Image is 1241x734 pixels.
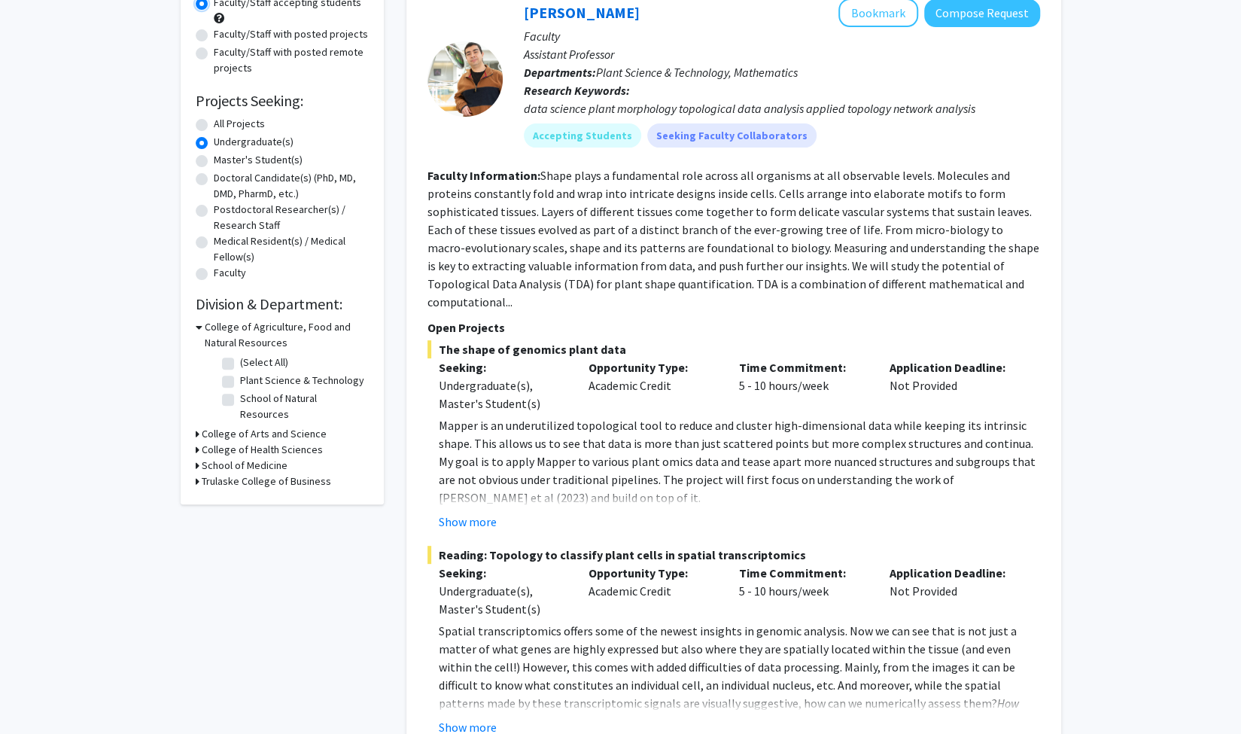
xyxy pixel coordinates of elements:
h3: Trulaske College of Business [202,474,331,489]
h3: College of Agriculture, Food and Natural Resources [205,319,369,351]
div: Not Provided [878,564,1029,618]
b: Research Keywords: [524,83,630,98]
label: Medical Resident(s) / Medical Fellow(s) [214,233,369,265]
p: Opportunity Type: [589,564,716,582]
div: data science plant morphology topological data analysis applied topology network analysis [524,99,1040,117]
iframe: Chat [11,666,64,723]
label: Doctoral Candidate(s) (PhD, MD, DMD, PharmD, etc.) [214,170,369,202]
p: Seeking: [439,564,567,582]
p: Application Deadline: [890,358,1017,376]
h2: Projects Seeking: [196,92,369,110]
label: (Select All) [240,355,288,370]
h2: Division & Department: [196,295,369,313]
div: Academic Credit [577,564,728,618]
label: Faculty/Staff with posted projects [214,26,368,42]
p: Seeking: [439,358,567,376]
div: Undergraduate(s), Master's Student(s) [439,582,567,618]
p: Time Commitment: [739,358,867,376]
a: [PERSON_NAME] [524,3,640,22]
h3: College of Health Sciences [202,442,323,458]
h3: School of Medicine [202,458,287,474]
label: School of Natural Resources [240,391,365,422]
label: Master's Student(s) [214,152,303,168]
b: Faculty Information: [427,168,540,183]
span: Reading: Topology to classify plant cells in spatial transcriptomics [427,546,1040,564]
label: Faculty/Staff with posted remote projects [214,44,369,76]
button: Show more [439,513,497,531]
mat-chip: Seeking Faculty Collaborators [647,123,817,148]
mat-chip: Accepting Students [524,123,641,148]
p: Application Deadline: [890,564,1017,582]
p: Assistant Professor [524,45,1040,63]
fg-read-more: Shape plays a fundamental role across all organisms at all observable levels. Molecules and prote... [427,168,1039,309]
b: Departments: [524,65,596,80]
label: All Projects [214,116,265,132]
p: Spatial transcriptomics offers some of the newest insights in genomic analysis. Now we can see th... [439,622,1040,730]
label: Plant Science & Technology [240,373,364,388]
p: Mapper is an underutilized topological tool to reduce and cluster high-dimensional data while kee... [439,416,1040,507]
div: Undergraduate(s), Master's Student(s) [439,376,567,413]
div: Not Provided [878,358,1029,413]
em: How patterny is a pattern? [439,696,1019,729]
label: Postdoctoral Researcher(s) / Research Staff [214,202,369,233]
p: Faculty [524,27,1040,45]
p: Opportunity Type: [589,358,716,376]
div: Academic Credit [577,358,728,413]
div: 5 - 10 hours/week [728,564,878,618]
h3: College of Arts and Science [202,426,327,442]
span: Plant Science & Technology, Mathematics [596,65,798,80]
span: The shape of genomics plant data [427,340,1040,358]
p: Open Projects [427,318,1040,337]
label: Undergraduate(s) [214,134,294,150]
div: 5 - 10 hours/week [728,358,878,413]
p: Time Commitment: [739,564,867,582]
label: Faculty [214,265,246,281]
